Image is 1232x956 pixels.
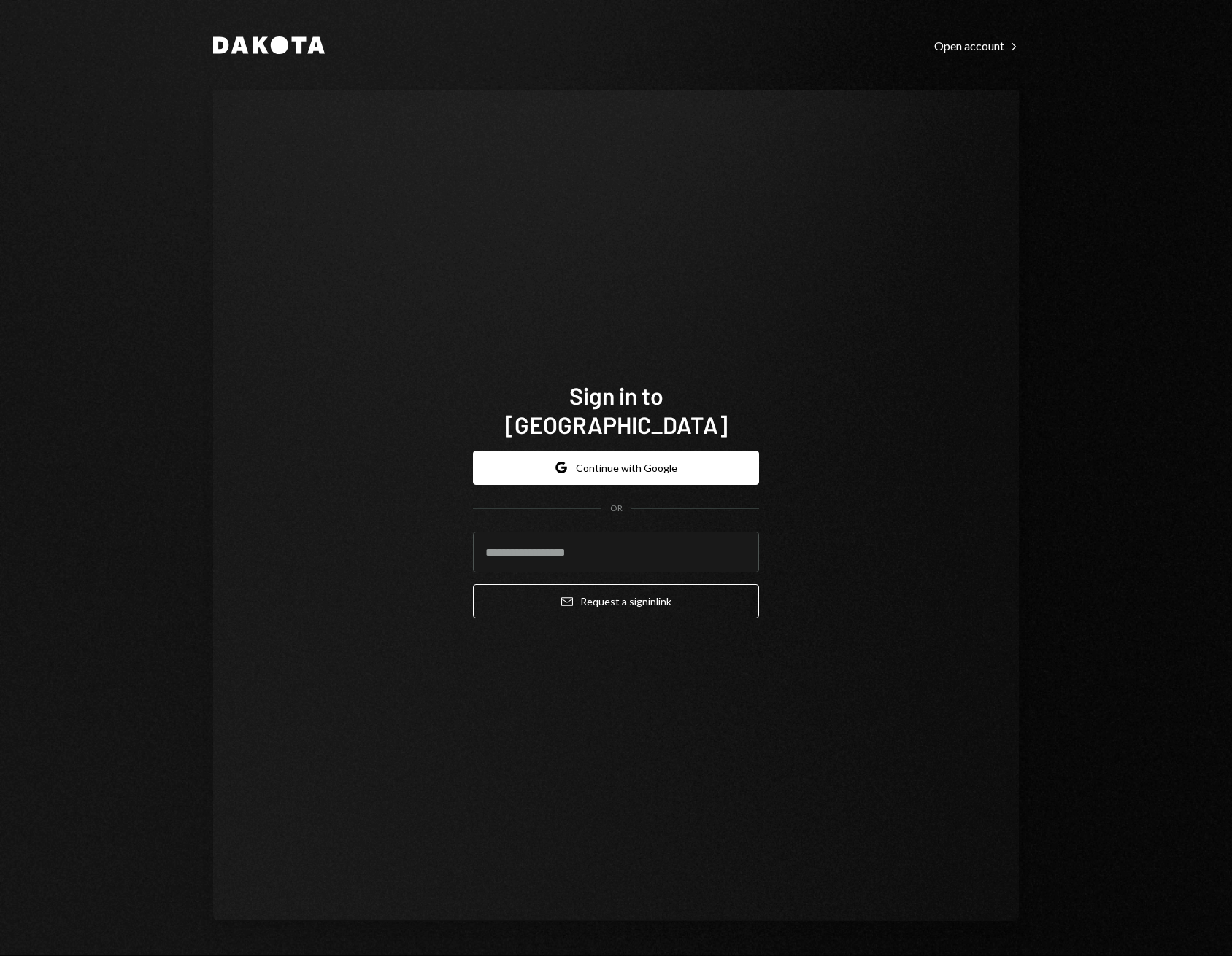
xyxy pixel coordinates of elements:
[473,451,759,485] button: Continue with Google
[473,381,759,439] h1: Sign in to [GEOGRAPHIC_DATA]
[934,37,1019,53] a: Open account
[473,584,759,618] button: Request a signinlink
[934,39,1019,53] div: Open account
[610,502,623,515] div: OR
